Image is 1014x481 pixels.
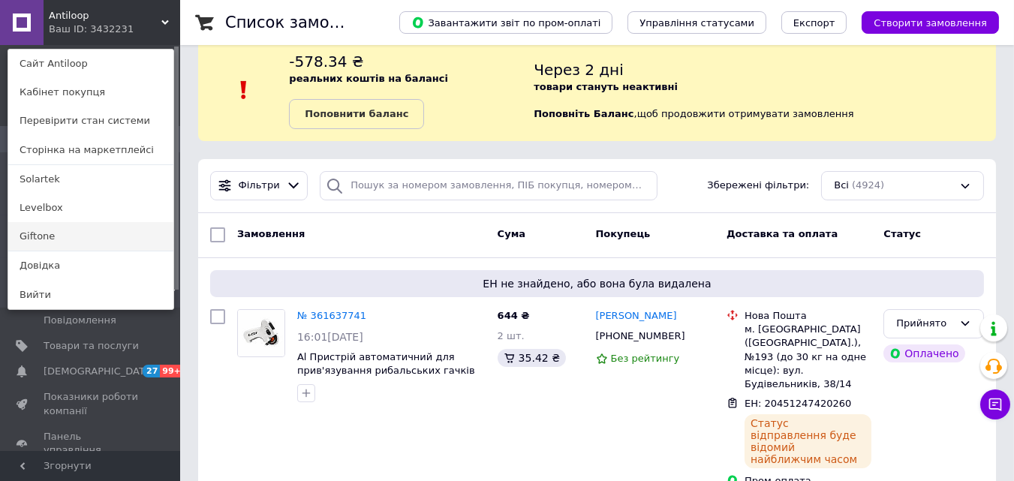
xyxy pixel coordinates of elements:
img: Фото товару [238,310,284,356]
a: Сторінка на маркетплейсі [8,136,173,164]
b: Поповнити баланс [305,108,408,119]
b: товари стануть неактивні [534,81,678,92]
a: Кабінет покупця [8,78,173,107]
a: Levelbox [8,194,173,222]
span: Фільтри [239,179,280,193]
span: Показники роботи компанії [44,390,139,417]
a: Фото товару [237,309,285,357]
span: Замовлення [237,228,305,239]
span: 99+ [160,365,185,377]
span: [DEMOGRAPHIC_DATA] [44,365,155,378]
button: Завантажити звіт по пром-оплаті [399,11,612,34]
a: Giftone [8,222,173,251]
span: (4924) [852,179,884,191]
a: Поповнити баланс [289,99,424,129]
span: Без рейтингу [611,353,680,364]
div: м. [GEOGRAPHIC_DATA] ([GEOGRAPHIC_DATA].), №193 (до 30 кг на одне місце): вул. Будівельників, 38/14 [745,323,871,391]
div: Прийнято [896,316,953,332]
div: Нова Пошта [745,309,871,323]
span: 2 шт. [498,330,525,341]
a: Сайт Antiloop [8,50,173,78]
span: Покупець [596,228,651,239]
b: реальних коштів на балансі [289,73,448,84]
a: [PERSON_NAME] [596,309,677,323]
span: ЕН: 20451247420260 [745,398,851,409]
div: Ваш ID: 3432231 [49,23,112,36]
span: Статус [883,228,921,239]
img: :exclamation: [233,79,255,101]
div: 35.42 ₴ [498,349,566,367]
button: Чат з покупцем [980,389,1010,419]
b: Поповніть Баланс [534,108,633,119]
a: Створити замовлення [847,17,999,28]
a: Перевірити стан системи [8,107,173,135]
span: Через 2 дні [534,61,624,79]
div: Оплачено [883,344,964,362]
span: -578.34 ₴ [289,53,363,71]
button: Створити замовлення [862,11,999,34]
span: ЕН не знайдено, або вона була видалена [216,276,978,291]
h1: Список замовлень [225,14,378,32]
span: Управління статусами [639,17,754,29]
input: Пошук за номером замовлення, ПІБ покупця, номером телефону, Email, номером накладної [320,171,657,200]
span: Повідомлення [44,314,116,327]
div: , щоб продовжити отримувати замовлення [534,51,996,129]
span: Експорт [793,17,835,29]
span: Всі [834,179,849,193]
span: Товари та послуги [44,339,139,353]
span: Antiloop [49,9,161,23]
button: Експорт [781,11,847,34]
button: Управління статусами [627,11,766,34]
a: Вийти [8,281,173,309]
span: Завантажити звіт по пром-оплаті [411,16,600,29]
a: Al Пристрій автоматичний для прив'язування рибальських гачків [PERSON_NAME] 28083 Довга ручка [297,351,479,390]
span: Cума [498,228,525,239]
span: Доставка та оплата [727,228,838,239]
div: [PHONE_NUMBER] [593,326,688,346]
span: 16:01[DATE] [297,331,363,343]
a: № 361637741 [297,310,366,321]
a: Solartek [8,165,173,194]
span: 644 ₴ [498,310,530,321]
div: Статус відправлення буде відомий найближчим часом [745,414,871,468]
span: 27 [143,365,160,377]
span: Створити замовлення [874,17,987,29]
span: Панель управління [44,430,139,457]
span: Збережені фільтри: [707,179,809,193]
a: Довідка [8,251,173,280]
